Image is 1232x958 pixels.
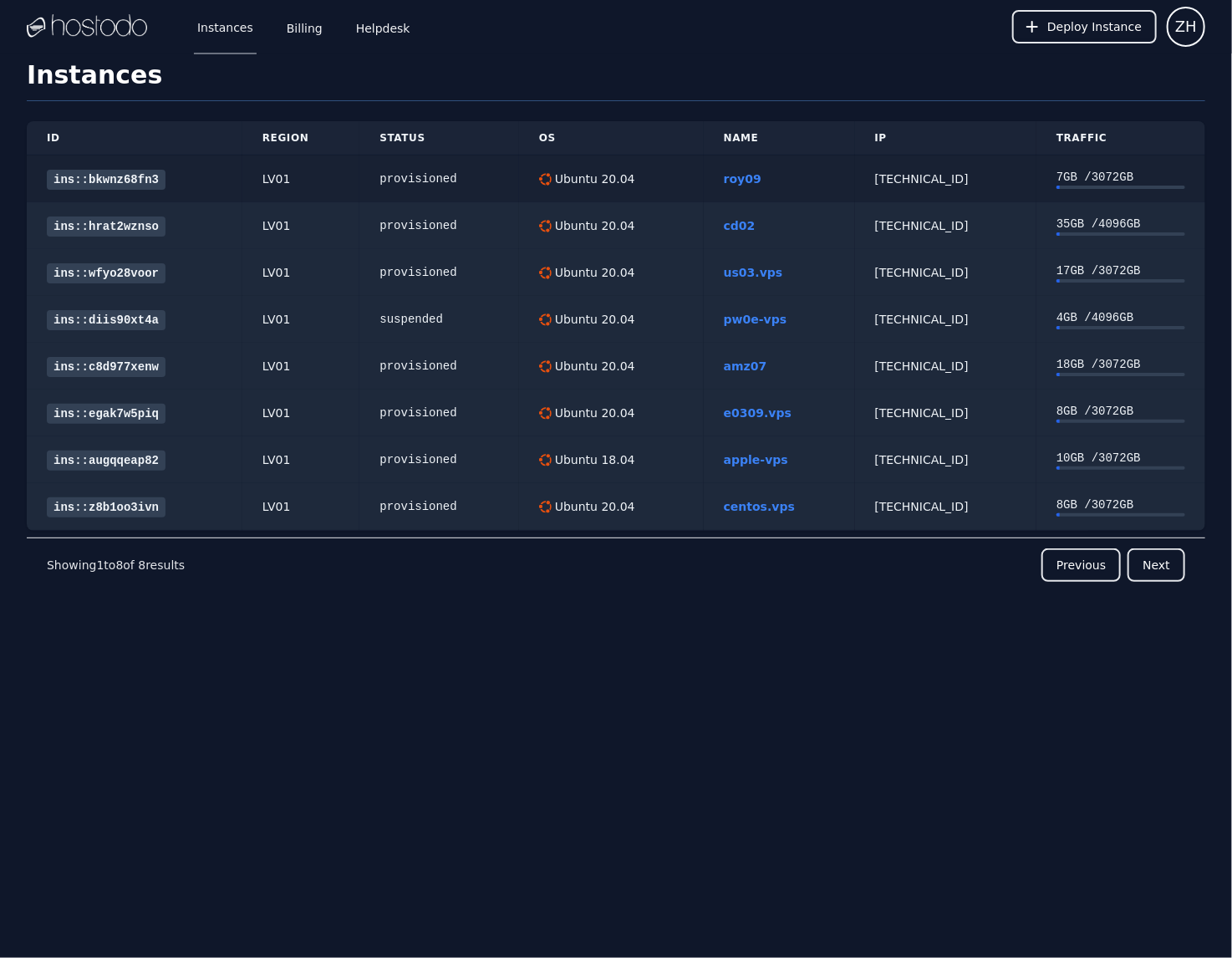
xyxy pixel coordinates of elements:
div: LV01 [262,498,340,515]
span: ZH [1175,15,1197,38]
div: 4 GB / 4096 GB [1056,309,1185,326]
img: Ubuntu 20.04 [539,501,552,513]
button: Previous [1041,548,1121,582]
div: provisioned [379,498,499,515]
button: User menu [1167,7,1205,47]
a: ins::bkwnz68fn3 [47,170,165,190]
div: [TECHNICAL_ID] [875,171,1016,187]
div: 17 GB / 3072 GB [1056,262,1185,279]
th: ID [27,121,242,155]
nav: Pagination [27,538,1205,592]
div: provisioned [379,217,499,234]
span: 8 [138,558,145,572]
div: 8 GB / 3072 GB [1056,497,1185,513]
th: Traffic [1036,121,1205,155]
div: LV01 [262,264,340,281]
button: Next [1128,548,1185,582]
div: LV01 [262,217,340,234]
div: [TECHNICAL_ID] [875,405,1016,421]
img: Ubuntu 20.04 [539,220,552,232]
div: LV01 [262,171,340,187]
a: ins::augqqeap82 [47,451,165,471]
div: provisioned [379,358,499,375]
div: [TECHNICAL_ID] [875,498,1016,515]
div: 18 GB / 3072 GB [1056,356,1185,373]
a: ins::c8d977xenw [47,357,165,377]
th: Region [242,121,360,155]
th: Status [359,121,519,155]
img: Ubuntu 18.04 [539,454,552,466]
a: ins::hrat2wznso [47,217,165,237]
div: Ubuntu 18.04 [552,451,635,468]
span: 8 [115,558,123,572]
img: Ubuntu 20.04 [539,267,552,279]
a: pw0e-vps [724,313,787,326]
div: [TECHNICAL_ID] [875,451,1016,468]
th: Name [704,121,855,155]
div: Ubuntu 20.04 [552,264,635,281]
a: amz07 [724,359,767,373]
div: provisioned [379,171,499,187]
div: LV01 [262,311,340,328]
a: cd02 [724,219,756,232]
div: Ubuntu 20.04 [552,311,635,328]
a: e0309.vps [724,406,792,420]
div: provisioned [379,405,499,421]
div: Ubuntu 20.04 [552,405,635,421]
p: Showing to of results [47,557,185,573]
div: [TECHNICAL_ID] [875,217,1016,234]
a: apple-vps [724,453,788,466]
a: roy09 [724,172,761,186]
div: [TECHNICAL_ID] [875,311,1016,328]
a: ins::egak7w5piq [47,404,165,424]
span: 1 [96,558,104,572]
div: [TECHNICAL_ID] [875,264,1016,281]
img: Ubuntu 20.04 [539,173,552,186]
img: Ubuntu 20.04 [539,360,552,373]
div: provisioned [379,264,499,281]
div: Ubuntu 20.04 [552,358,635,375]
a: us03.vps [724,266,783,279]
div: 7 GB / 3072 GB [1056,169,1185,186]
a: centos.vps [724,500,795,513]
div: Ubuntu 20.04 [552,498,635,515]
a: ins::diis90xt4a [47,310,165,330]
h1: Instances [27,60,1205,101]
img: Ubuntu 20.04 [539,407,552,420]
th: OS [519,121,704,155]
a: ins::wfyo28voor [47,263,165,283]
a: ins::z8b1oo3ivn [47,497,165,517]
div: 8 GB / 3072 GB [1056,403,1185,420]
div: suspended [379,311,499,328]
button: Deploy Instance [1012,10,1157,43]
div: 10 GB / 3072 GB [1056,450,1185,466]
div: LV01 [262,405,340,421]
div: 35 GB / 4096 GB [1056,216,1185,232]
div: provisioned [379,451,499,468]
img: Logo [27,14,147,39]
div: [TECHNICAL_ID] [875,358,1016,375]
div: LV01 [262,358,340,375]
span: Deploy Instance [1047,18,1142,35]
div: LV01 [262,451,340,468]
th: IP [855,121,1036,155]
img: Ubuntu 20.04 [539,313,552,326]
div: Ubuntu 20.04 [552,171,635,187]
div: Ubuntu 20.04 [552,217,635,234]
